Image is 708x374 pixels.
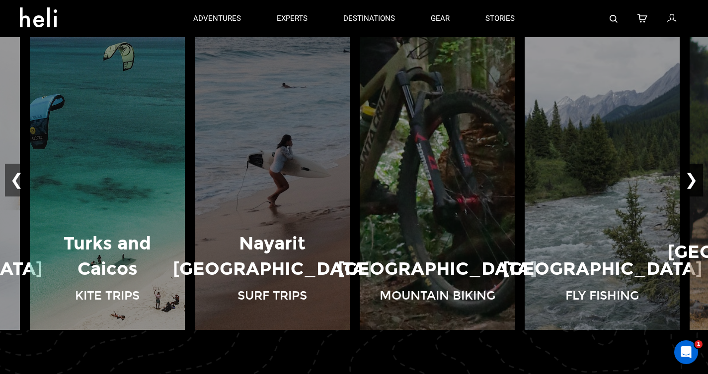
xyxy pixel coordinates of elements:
p: experts [277,13,308,24]
p: Mountain Biking [380,287,495,304]
span: 1 [695,340,703,348]
p: [GEOGRAPHIC_DATA] [338,256,537,282]
p: Surf Trips [237,287,307,304]
button: ❮ [5,164,28,196]
img: search-bar-icon.svg [610,15,618,23]
p: Nayarit [GEOGRAPHIC_DATA] [173,231,372,282]
p: Turks and Caicos [35,231,180,282]
iframe: Intercom live chat [674,340,698,364]
p: Kite Trips [75,287,140,304]
p: Fly Fishing [565,287,639,304]
p: [GEOGRAPHIC_DATA] [503,256,702,282]
button: ❯ [680,164,703,196]
p: adventures [193,13,241,24]
p: destinations [343,13,395,24]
